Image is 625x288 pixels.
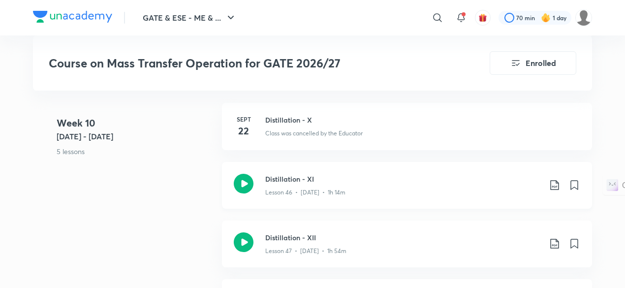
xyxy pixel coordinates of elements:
img: Company Logo [33,11,112,23]
p: 5 lessons [57,146,214,157]
button: avatar [475,10,491,26]
p: Lesson 47 • [DATE] • 1h 54m [265,247,346,256]
h3: Distillation - XII [265,232,541,243]
h4: Week 10 [57,116,214,130]
a: Distillation - XILesson 46 • [DATE] • 1h 14m [222,162,592,221]
p: Lesson 46 • [DATE] • 1h 14m [265,188,345,197]
button: GATE & ESE - ME & ... [137,8,243,28]
button: Enrolled [490,51,576,75]
img: streak [541,13,551,23]
h6: Sept [234,115,253,124]
h4: 22 [234,124,253,138]
img: avatar [478,13,487,22]
h3: Distillation - XI [265,174,541,184]
img: yash Singh [575,9,592,26]
a: Sept22Distillation - XClass was cancelled by the Educator [222,103,592,162]
h5: [DATE] - [DATE] [57,130,214,142]
a: Company Logo [33,11,112,25]
h3: Distillation - X [265,115,580,125]
a: Distillation - XIILesson 47 • [DATE] • 1h 54m [222,221,592,279]
h3: Course on Mass Transfer Operation for GATE 2026/27 [49,56,434,70]
p: Class was cancelled by the Educator [265,129,363,138]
